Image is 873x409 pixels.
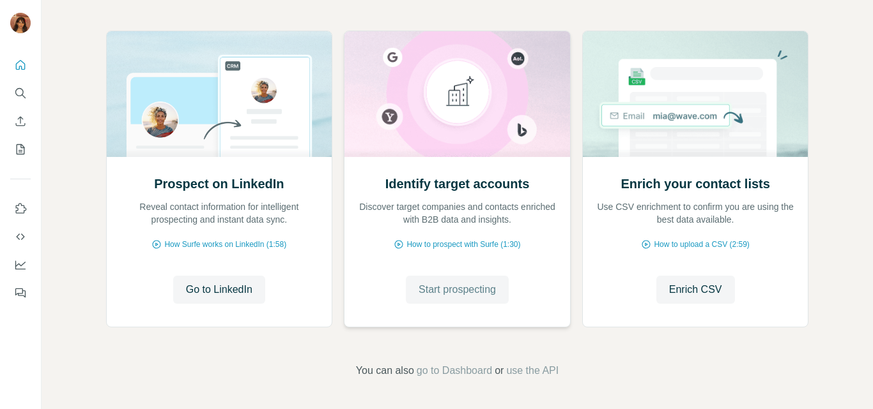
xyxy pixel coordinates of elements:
[10,82,31,105] button: Search
[10,197,31,220] button: Use Surfe on LinkedIn
[419,282,496,297] span: Start prospecting
[417,363,492,378] button: go to Dashboard
[10,54,31,77] button: Quick start
[164,239,286,250] span: How Surfe works on LinkedIn (1:58)
[621,175,769,193] h2: Enrich your contact lists
[10,13,31,33] img: Avatar
[120,200,320,226] p: Reveal contact information for intelligent prospecting and instant data sync.
[10,110,31,133] button: Enrich CSV
[10,281,31,304] button: Feedback
[506,363,559,378] button: use the API
[10,253,31,276] button: Dashboard
[656,276,735,304] button: Enrich CSV
[654,239,749,250] span: How to upload a CSV (2:59)
[10,138,31,161] button: My lists
[596,200,796,226] p: Use CSV enrichment to confirm you are using the best data available.
[357,200,557,226] p: Discover target companies and contacts enriched with B2B data and insights.
[186,282,252,297] span: Go to LinkedIn
[406,239,520,250] span: How to prospect with Surfe (1:30)
[669,282,722,297] span: Enrich CSV
[154,175,284,193] h2: Prospect on LinkedIn
[495,363,504,378] span: or
[406,276,509,304] button: Start prospecting
[356,363,414,378] span: You can also
[344,31,571,157] img: Identify target accounts
[385,175,530,193] h2: Identify target accounts
[106,31,333,157] img: Prospect on LinkedIn
[582,31,809,157] img: Enrich your contact lists
[173,276,265,304] button: Go to LinkedIn
[10,225,31,248] button: Use Surfe API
